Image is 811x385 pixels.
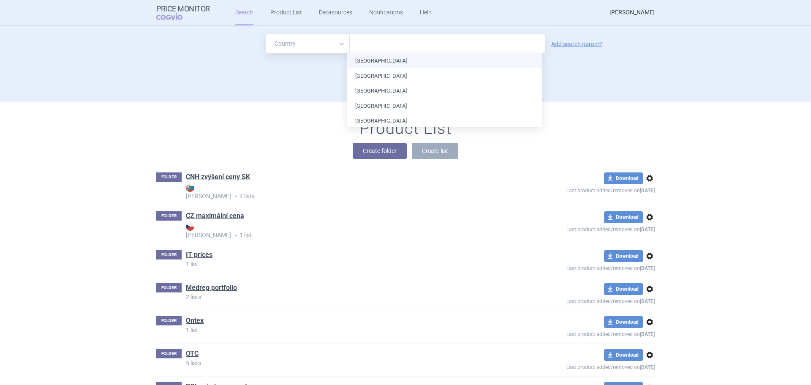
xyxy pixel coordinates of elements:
[353,143,407,159] button: Create folder
[604,211,643,223] button: Download
[231,231,239,240] i: •
[186,349,199,360] h1: OTC
[186,211,244,221] a: CZ maximální cena
[186,222,505,240] p: 1 list
[186,283,237,294] h1: Medreg portfolio
[347,83,542,98] li: [GEOGRAPHIC_DATA]
[186,183,505,201] p: 4 lists
[156,211,182,221] p: FOLDER
[186,183,194,192] img: SK
[505,328,655,339] p: Last product added/removed on
[640,298,655,304] strong: [DATE]
[640,331,655,337] strong: [DATE]
[347,113,542,128] li: [GEOGRAPHIC_DATA]
[604,316,643,328] button: Download
[604,250,643,262] button: Download
[640,364,655,370] strong: [DATE]
[186,283,237,292] a: Medreg portfolio
[505,184,655,195] p: Last product added/removed on
[505,223,655,234] p: Last product added/removed on
[412,143,458,159] button: Create list
[186,349,199,358] a: OTC
[347,53,542,68] li: [GEOGRAPHIC_DATA]
[186,250,212,259] a: IT prices
[186,222,194,231] img: CZ
[640,265,655,271] strong: [DATE]
[359,119,452,139] h1: Product List
[604,349,643,361] button: Download
[186,183,505,199] strong: [PERSON_NAME]
[156,172,182,182] p: FOLDER
[186,316,204,325] a: Ontex
[505,262,655,273] p: Last product added/removed on
[156,5,210,13] strong: Price Monitor
[156,13,194,20] span: COGVIO
[156,5,210,21] a: Price MonitorCOGVIO
[505,295,655,306] p: Last product added/removed on
[186,211,244,222] h1: CZ maximální cena
[347,98,542,114] li: [GEOGRAPHIC_DATA]
[505,361,655,371] p: Last product added/removed on
[551,41,602,47] a: Add search param?
[604,283,643,295] button: Download
[186,294,505,300] p: 2 lists
[186,222,505,238] strong: [PERSON_NAME]
[640,188,655,194] strong: [DATE]
[231,192,239,201] i: •
[186,327,505,333] p: 1 list
[186,316,204,327] h1: Ontex
[604,172,643,184] button: Download
[347,68,542,84] li: [GEOGRAPHIC_DATA]
[156,283,182,292] p: FOLDER
[156,250,182,259] p: FOLDER
[186,172,250,182] a: CNH zvýšení ceny SK
[186,250,212,261] h1: IT prices
[186,172,250,183] h1: CNH zvýšení ceny SK
[156,349,182,358] p: FOLDER
[186,261,505,267] p: 1 list
[186,360,505,366] p: 5 lists
[640,227,655,232] strong: [DATE]
[156,316,182,325] p: FOLDER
